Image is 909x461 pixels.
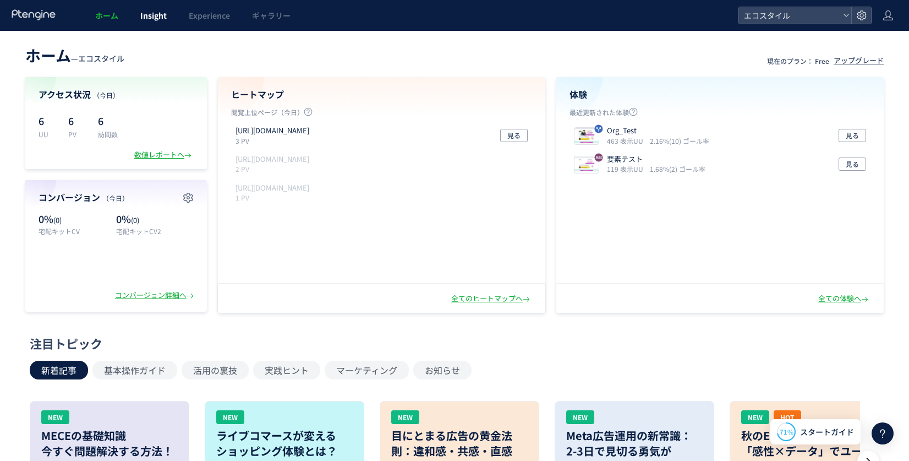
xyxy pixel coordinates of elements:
span: Experience [189,10,230,21]
span: 71% [780,427,793,436]
span: 見る [507,129,521,142]
p: 要素テスト [607,154,701,165]
div: NEW [41,410,69,424]
img: 09124264754c9580cbc6f7e4e81e712a1751423959640.jpeg [574,129,599,144]
i: 463 表示UU [607,136,648,145]
button: 見る [839,158,866,171]
span: 見る [846,129,859,142]
button: 見る [839,129,866,142]
p: https://style-eco.com/takuhai-kaitori/moushikomi/narrow_step1.php [236,154,309,165]
h4: アクセス状況 [39,88,194,101]
div: NEW [741,410,769,424]
div: HOT [774,410,801,424]
button: お知らせ [413,361,472,379]
h3: MECEの基礎知識 今すぐ問題解決する方法！ [41,428,178,459]
span: （今日） [102,193,129,203]
p: 0% [39,212,111,226]
p: 0% [116,212,194,226]
h4: 体験 [570,88,870,101]
p: 訪問数 [98,129,118,139]
div: アップグレード [834,56,884,66]
span: ホーム [95,10,118,21]
button: 活用の裏技 [182,361,249,379]
button: 実践ヒント [253,361,320,379]
span: エコスタイル [741,7,839,24]
p: 現在のプラン： Free [767,56,829,66]
img: 5986e28366fe619623ba13da9d8a9ca91752888562465.jpeg [574,158,599,173]
p: 3 PV [236,136,314,145]
div: NEW [216,410,244,424]
p: 6 [98,112,118,129]
span: Insight [140,10,167,21]
div: コンバージョン詳細へ [115,290,196,301]
div: 全てのヒートマップへ [451,294,532,304]
p: 6 [39,112,55,129]
div: — [25,44,124,66]
p: UU [39,129,55,139]
div: 注目トピック [30,335,874,352]
button: 基本操作ガイド [92,361,177,379]
p: Org_Test [607,126,705,136]
p: PV [68,129,85,139]
button: 見る [500,129,528,142]
span: エコスタイル [78,53,124,64]
i: 1.68%(2) ゴール率 [650,164,705,173]
span: （今日） [93,90,119,100]
span: ギャラリー [252,10,291,21]
p: 6 [68,112,85,129]
h4: ヒートマップ [231,88,532,101]
p: https://style-eco.com/takuhai-kaitori/moushikomi/wide_step1.php [236,183,309,193]
div: NEW [391,410,419,424]
span: (0) [53,215,62,225]
h4: コンバージョン [39,191,194,204]
h3: 目にとまる広告の黄金法則：違和感・共感・直感 [391,428,528,459]
p: 宅配キットCV2 [116,226,194,236]
span: スタートガイド [800,426,854,438]
p: 2 PV [236,164,314,173]
div: NEW [566,410,594,424]
p: 1 PV [236,193,314,202]
button: 新着記事 [30,361,88,379]
span: (0) [131,215,139,225]
p: 最近更新された体験 [570,107,870,121]
p: 閲覧上位ページ（今日） [231,107,532,121]
span: 見る [846,158,859,171]
span: ホーム [25,44,71,66]
p: 宅配キットCV [39,226,111,236]
button: マーケティング [325,361,409,379]
p: https://style-eco.com/takuhai-kaitori/lp01 [236,126,309,136]
i: 2.16%(10) ゴール率 [650,136,709,145]
div: 数値レポートへ [134,150,194,160]
i: 119 表示UU [607,164,648,173]
div: 全ての体験へ [818,294,870,304]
